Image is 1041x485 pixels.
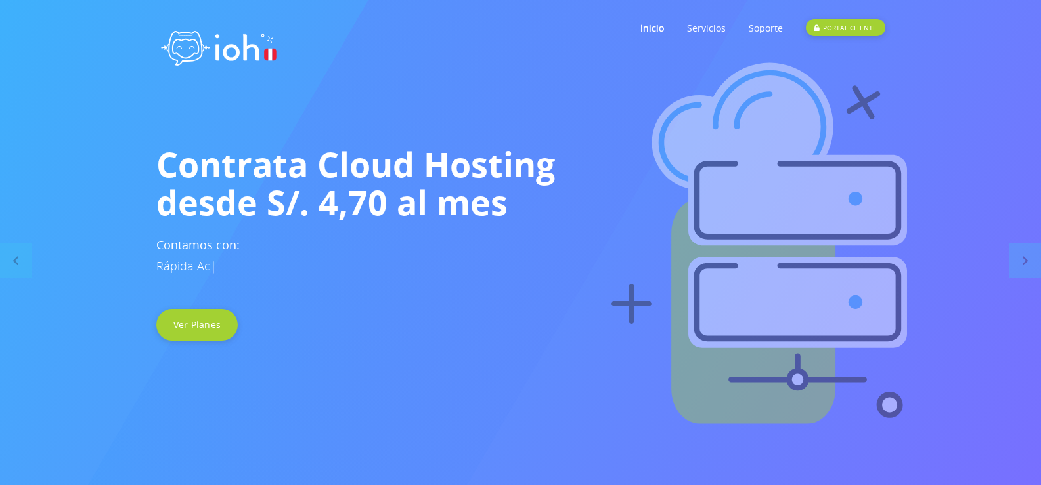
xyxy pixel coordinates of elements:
[640,2,664,54] a: Inicio
[210,258,217,274] span: |
[156,145,885,221] h1: Contrata Cloud Hosting desde S/. 4,70 al mes
[156,16,281,75] img: logo ioh
[156,309,238,341] a: Ver Planes
[749,2,783,54] a: Soporte
[806,19,885,36] div: PORTAL CLIENTE
[806,2,885,54] a: PORTAL CLIENTE
[687,2,726,54] a: Servicios
[156,234,885,276] h3: Contamos con:
[156,258,210,274] span: Rápida Ac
